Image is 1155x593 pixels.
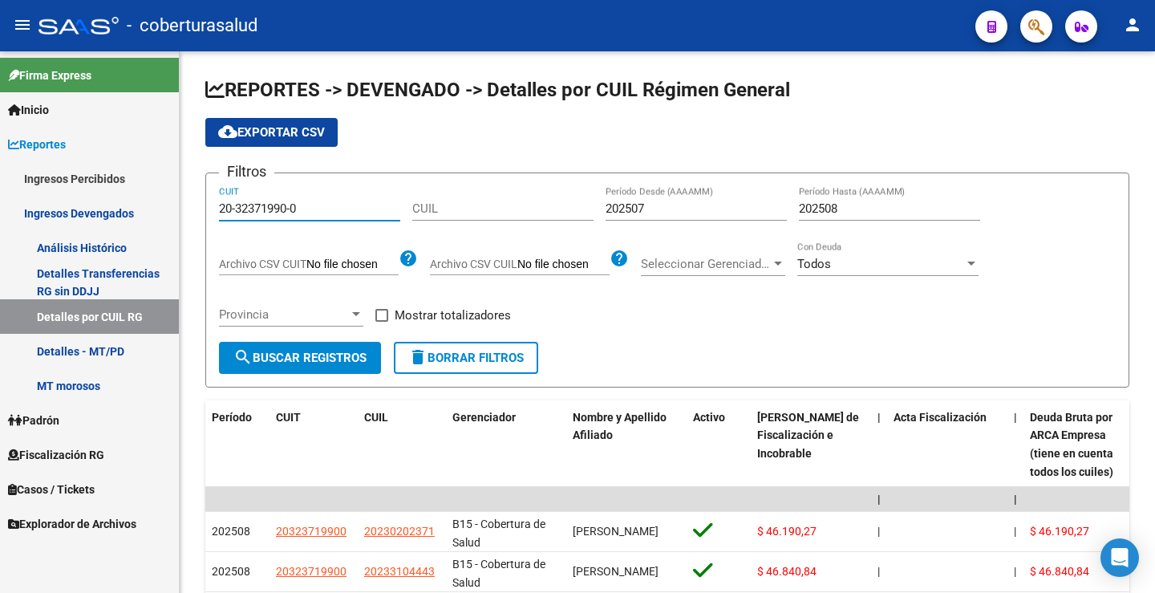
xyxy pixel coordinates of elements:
[205,118,338,147] button: Exportar CSV
[276,525,346,538] span: 20323719900
[127,8,257,43] span: - coberturasalud
[358,400,446,489] datatable-header-cell: CUIL
[1030,565,1089,578] span: $ 46.840,84
[446,400,566,489] datatable-header-cell: Gerenciador
[364,411,388,424] span: CUIL
[306,258,399,272] input: Archivo CSV CUIT
[452,411,516,424] span: Gerenciador
[757,565,817,578] span: $ 46.840,84
[452,558,545,589] span: B15 - Cobertura de Salud
[871,400,887,489] datatable-header-cell: |
[573,525,659,538] span: [PERSON_NAME]
[877,411,881,424] span: |
[212,565,250,578] span: 202508
[219,258,306,270] span: Archivo CSV CUIT
[797,257,831,271] span: Todos
[8,515,136,533] span: Explorador de Archivos
[8,101,49,119] span: Inicio
[218,125,325,140] span: Exportar CSV
[517,258,610,272] input: Archivo CSV CUIL
[219,160,274,183] h3: Filtros
[205,79,790,101] span: REPORTES -> DEVENGADO -> Detalles por CUIL Régimen General
[430,258,517,270] span: Archivo CSV CUIL
[877,525,880,538] span: |
[757,411,859,461] span: [PERSON_NAME] de Fiscalización e Incobrable
[573,411,667,442] span: Nombre y Apellido Afiliado
[1100,538,1139,577] div: Open Intercom Messenger
[399,249,418,268] mat-icon: help
[877,565,880,578] span: |
[8,481,95,498] span: Casos / Tickets
[394,342,538,374] button: Borrar Filtros
[887,400,1007,489] datatable-header-cell: Acta Fiscalización
[1014,493,1017,506] span: |
[1030,411,1113,478] span: Deuda Bruta por ARCA Empresa (tiene en cuenta todos los cuiles)
[13,15,32,35] mat-icon: menu
[1014,411,1017,424] span: |
[641,257,771,271] span: Seleccionar Gerenciador
[1030,525,1089,538] span: $ 46.190,27
[8,67,91,84] span: Firma Express
[364,525,435,538] span: 20230202371
[212,411,252,424] span: Período
[269,400,358,489] datatable-header-cell: CUIT
[1014,565,1016,578] span: |
[573,565,659,578] span: [PERSON_NAME]
[566,400,687,489] datatable-header-cell: Nombre y Apellido Afiliado
[1023,400,1144,489] datatable-header-cell: Deuda Bruta por ARCA Empresa (tiene en cuenta todos los cuiles)
[877,493,881,506] span: |
[8,136,66,153] span: Reportes
[219,307,349,322] span: Provincia
[408,351,524,365] span: Borrar Filtros
[687,400,751,489] datatable-header-cell: Activo
[395,306,511,325] span: Mostrar totalizadores
[219,342,381,374] button: Buscar Registros
[8,412,59,429] span: Padrón
[894,411,987,424] span: Acta Fiscalización
[276,565,346,578] span: 20323719900
[212,525,250,538] span: 202508
[205,400,269,489] datatable-header-cell: Período
[610,249,629,268] mat-icon: help
[751,400,871,489] datatable-header-cell: Deuda Bruta Neto de Fiscalización e Incobrable
[1123,15,1142,35] mat-icon: person
[1007,400,1023,489] datatable-header-cell: |
[408,347,428,367] mat-icon: delete
[8,446,104,464] span: Fiscalización RG
[233,351,367,365] span: Buscar Registros
[233,347,253,367] mat-icon: search
[364,565,435,578] span: 20233104443
[693,411,725,424] span: Activo
[218,122,237,141] mat-icon: cloud_download
[1014,525,1016,538] span: |
[757,525,817,538] span: $ 46.190,27
[276,411,301,424] span: CUIT
[452,518,545,549] span: B15 - Cobertura de Salud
